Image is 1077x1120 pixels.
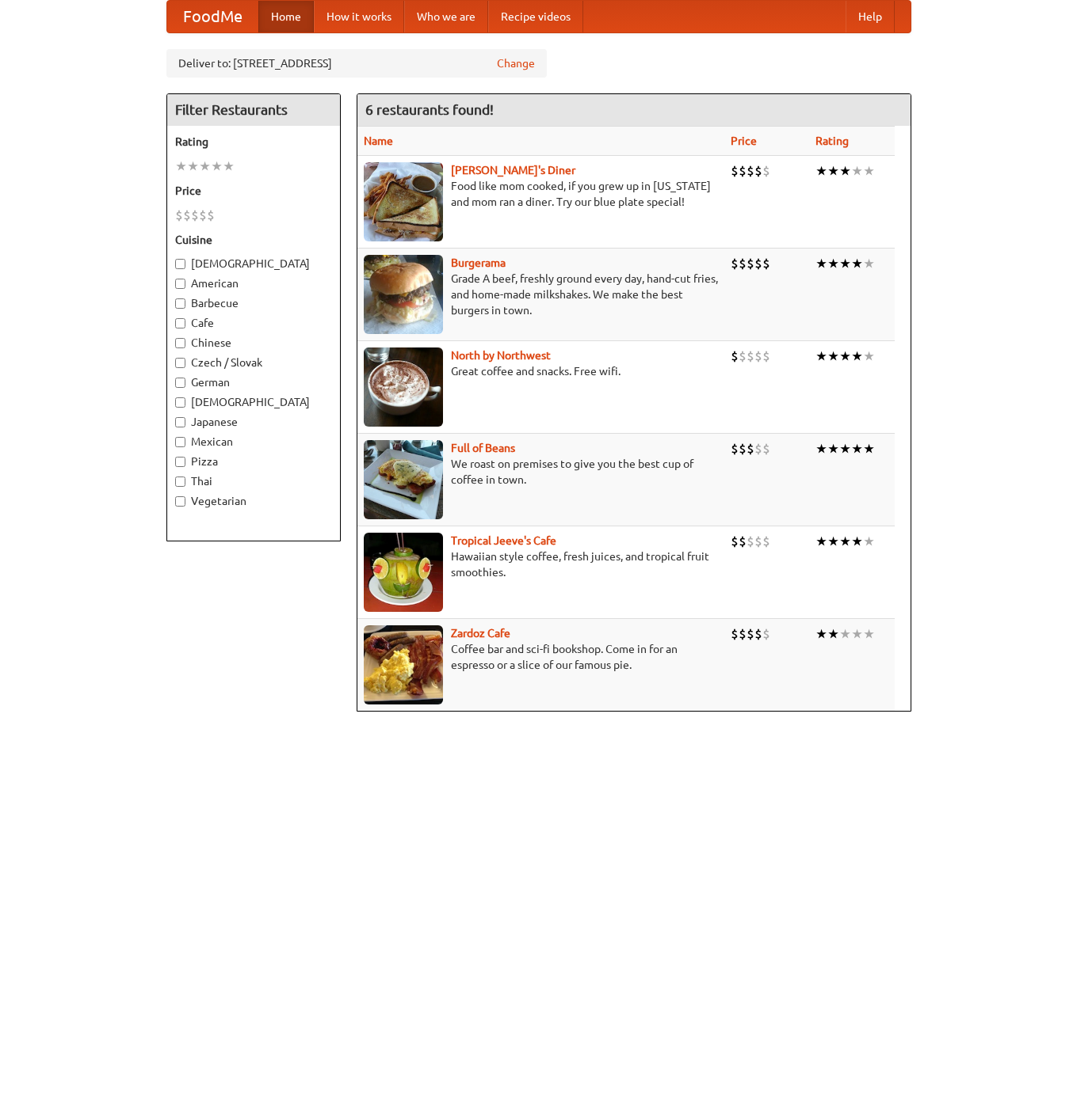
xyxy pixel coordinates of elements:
[762,625,770,643] li: $
[731,162,739,180] li: $
[839,255,851,272] li: ★
[175,374,332,390] label: German
[175,457,185,467] input: Pizza
[731,625,739,643] li: $
[166,49,547,78] div: Deliver to: [STREET_ADDRESS]
[839,162,851,180] li: ★
[451,164,575,177] a: [PERSON_NAME]'s Diner
[175,134,332,150] h5: Rating
[175,473,332,489] label: Thai
[815,347,827,365] li: ★
[175,454,332,469] label: Pizza
[863,533,875,550] li: ★
[747,533,754,550] li: $
[815,533,827,550] li: ★
[488,1,583,32] a: Recipe videos
[863,347,875,365] li: ★
[365,102,494,117] ng-pluralize: 6 restaurants found!
[731,440,739,457] li: $
[364,456,718,488] p: We roast on premises to give you the best cup of coffee in town.
[851,625,863,643] li: ★
[364,162,443,241] img: sallys.jpg
[739,440,747,457] li: $
[747,255,754,272] li: $
[175,335,332,351] label: Chinese
[175,358,185,368] input: Czech / Slovak
[451,534,556,547] a: Tropical Jeeve's Cafe
[364,641,718,673] p: Coffee bar and sci-fi bookshop. Come in for an espresso or a slice of our famous pie.
[739,162,747,180] li: $
[175,275,332,291] label: American
[211,158,223,175] li: ★
[175,279,185,289] input: American
[183,207,191,224] li: $
[175,315,332,331] label: Cafe
[762,162,770,180] li: $
[364,533,443,612] img: jeeves.jpg
[451,349,551,362] b: North by Northwest
[762,440,770,457] li: $
[404,1,488,32] a: Who we are
[839,625,851,643] li: ★
[175,183,332,199] h5: Price
[175,259,185,269] input: [DEMOGRAPHIC_DATA]
[851,255,863,272] li: ★
[754,625,762,643] li: $
[187,158,199,175] li: ★
[175,434,332,450] label: Mexican
[747,440,754,457] li: $
[762,347,770,365] li: $
[851,533,863,550] li: ★
[815,440,827,457] li: ★
[815,162,827,180] li: ★
[175,318,185,328] input: Cafe
[754,162,762,180] li: $
[739,347,747,365] li: $
[175,476,185,487] input: Thai
[451,256,506,269] a: Burgerama
[175,397,185,408] input: [DEMOGRAPHIC_DATA]
[175,158,187,175] li: ★
[175,232,332,248] h5: Cuisine
[827,440,839,457] li: ★
[191,207,199,224] li: $
[754,347,762,365] li: $
[199,158,211,175] li: ★
[175,378,185,388] input: German
[839,440,851,457] li: ★
[199,207,207,224] li: $
[762,533,770,550] li: $
[851,162,863,180] li: ★
[175,493,332,509] label: Vegetarian
[314,1,404,32] a: How it works
[731,255,739,272] li: $
[497,55,535,71] a: Change
[863,162,875,180] li: ★
[451,442,515,454] b: Full of Beans
[207,207,215,224] li: $
[839,347,851,365] li: ★
[175,355,332,370] label: Czech / Slovak
[754,440,762,457] li: $
[175,295,332,311] label: Barbecue
[863,440,875,457] li: ★
[815,135,849,147] a: Rating
[754,255,762,272] li: $
[851,347,863,365] li: ★
[364,549,718,580] p: Hawaiian style coffee, fresh juices, and tropical fruit smoothies.
[731,135,757,147] a: Price
[175,207,183,224] li: $
[863,625,875,643] li: ★
[851,440,863,457] li: ★
[364,363,718,379] p: Great coffee and snacks. Free wifi.
[815,255,827,272] li: ★
[739,625,747,643] li: $
[747,162,754,180] li: $
[863,255,875,272] li: ★
[167,1,258,32] a: FoodMe
[175,256,332,271] label: [DEMOGRAPHIC_DATA]
[762,255,770,272] li: $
